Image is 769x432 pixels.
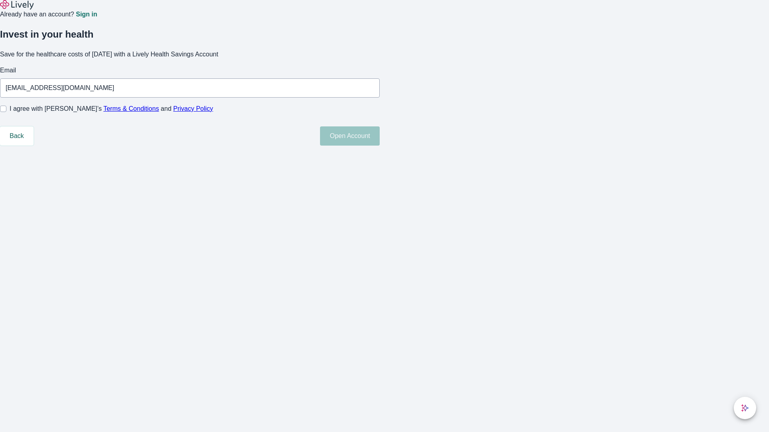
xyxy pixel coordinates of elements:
a: Privacy Policy [173,105,213,112]
span: I agree with [PERSON_NAME]’s and [10,104,213,114]
button: chat [734,397,756,419]
a: Terms & Conditions [103,105,159,112]
svg: Lively AI Assistant [741,404,749,412]
a: Sign in [76,11,97,18]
